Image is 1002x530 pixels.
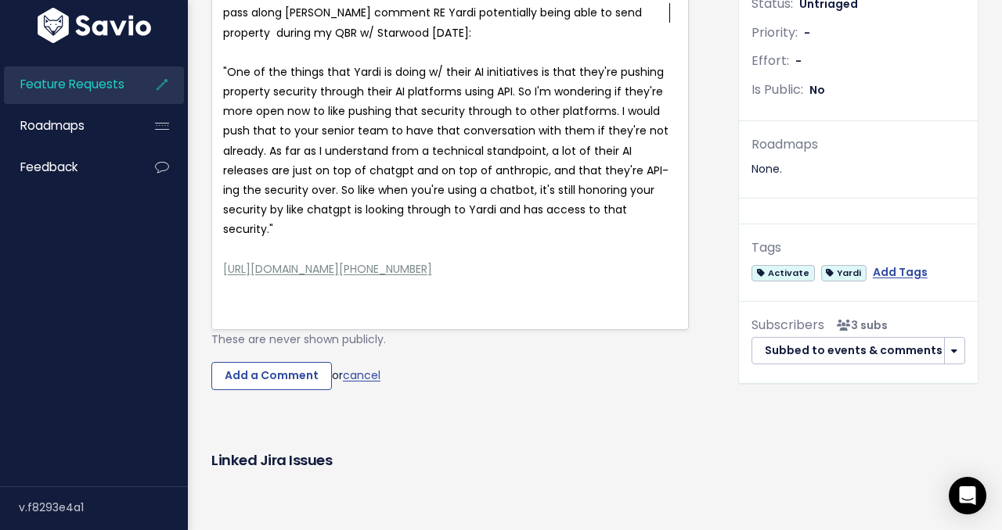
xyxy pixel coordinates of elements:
a: Activate [751,263,814,282]
div: v.f8293e4a1 [19,487,188,528]
span: "One of the things that Yardi is doing w/ their AI initiatives is that they're pushing property s... [223,64,672,238]
span: Yardi [821,265,867,281]
span: No [809,82,825,98]
div: or [211,362,689,390]
span: Priority: [751,23,798,41]
span: - [804,25,810,41]
button: Subbed to events & comments [751,337,944,365]
span: Activate [751,265,814,281]
span: - [795,53,802,69]
span: Feedback [20,159,77,175]
div: Tags [751,237,965,260]
span: These are never shown publicly. [211,331,386,347]
img: logo-white.9d6f32f41409.svg [34,8,155,43]
div: Roadmaps [751,134,965,156]
span: Roadmaps [20,117,85,134]
a: Feedback [4,149,130,185]
input: Add a Comment [211,362,332,390]
h3: Linked Jira issues [211,449,332,471]
span: <p><strong>Subscribers</strong><br><br> - Emma Whitman<br> - Greg Achenbach<br> - Caroline Boyden... [831,317,888,333]
a: Roadmaps [4,108,130,144]
div: Open Intercom Messenger [949,477,986,514]
a: Feature Requests [4,66,130,102]
span: Is Public: [751,81,803,98]
a: Yardi [821,263,867,282]
span: Subscribers [751,316,824,334]
div: None. [751,159,965,179]
span: [URL][DOMAIN_NAME][PHONE_NUMBER] [223,261,432,277]
a: cancel [343,367,380,383]
span: Feature Requests [20,76,124,92]
a: Add Tags [873,263,928,282]
span: Effort: [751,52,789,70]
